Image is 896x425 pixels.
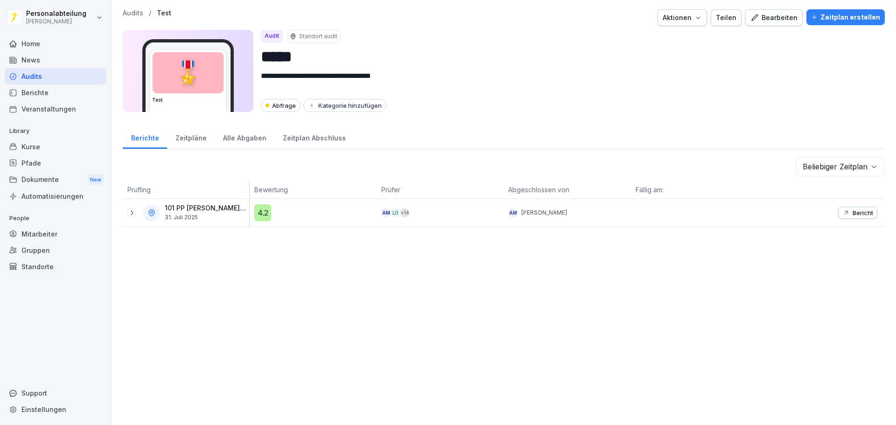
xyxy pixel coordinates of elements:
button: Kategorie hinzufügen [303,99,386,112]
div: Zeitplan erstellen [811,12,880,22]
div: AM [508,208,518,217]
p: / [149,9,151,17]
button: Aktionen [658,9,707,26]
a: Kurse [5,139,106,155]
div: Aktionen [663,13,702,23]
div: Teilen [716,13,736,23]
p: Standort audit [299,32,337,41]
div: Bearbeiten [750,13,798,23]
a: Audits [5,68,106,84]
a: Standorte [5,258,106,275]
a: Veranstaltungen [5,101,106,117]
p: Prüfling [127,185,245,195]
div: Abfrage [261,99,301,112]
div: Audit [261,30,283,43]
div: Kategorie hinzufügen [308,102,382,109]
a: Alle Abgaben [215,125,274,149]
p: [PERSON_NAME] [26,18,86,25]
a: Einstellungen [5,401,106,418]
a: Gruppen [5,242,106,258]
div: Support [5,385,106,401]
div: + 14 [400,208,409,217]
th: Fällig am: [631,181,758,199]
p: People [5,211,106,226]
button: Teilen [711,9,742,26]
div: 4.2 [254,204,271,221]
a: Test [157,9,171,17]
div: New [88,174,104,185]
a: Berichte [5,84,106,101]
a: Mitarbeiter [5,226,106,242]
button: Bericht [838,207,877,219]
div: Dokumente [5,171,106,188]
a: Automatisierungen [5,188,106,204]
a: Zeitplan Abschluss [274,125,354,149]
p: 31. Juli 2025 [165,214,247,221]
p: [PERSON_NAME] [521,209,567,217]
th: Prüfer [377,181,504,199]
div: AM [381,208,391,217]
div: 🎖️ [153,52,224,93]
p: Abgeschlossen von [508,185,626,195]
p: Bericht [853,209,873,216]
a: Home [5,35,106,52]
a: DokumenteNew [5,171,106,188]
a: Audits [123,9,143,17]
p: Library [5,124,106,139]
div: LO [391,208,400,217]
a: Pfade [5,155,106,171]
button: Zeitplan erstellen [806,9,885,25]
h3: Test [152,97,224,104]
a: News [5,52,106,68]
p: 101 PP [PERSON_NAME][GEOGRAPHIC_DATA] [165,204,247,212]
p: Personalabteilung [26,10,86,18]
a: Zeitpläne [167,125,215,149]
button: Bearbeiten [745,9,803,26]
a: Berichte [123,125,167,149]
p: Bewertung [254,185,372,195]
